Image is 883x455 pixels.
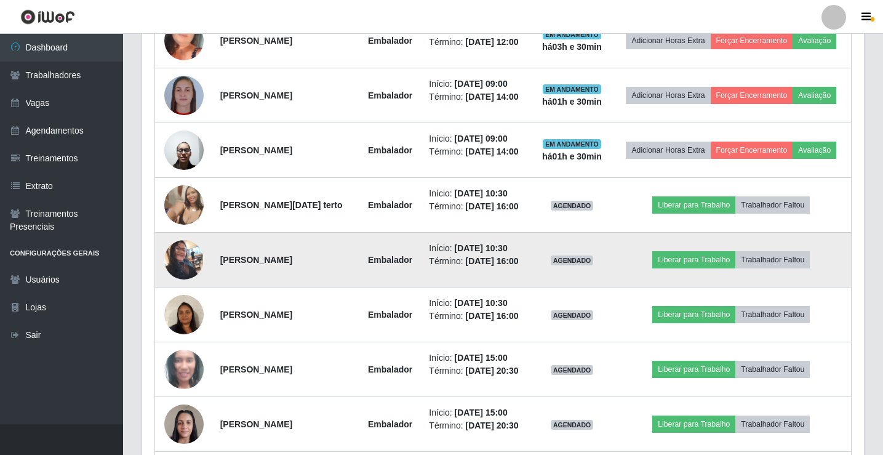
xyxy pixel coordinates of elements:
time: [DATE] 10:30 [455,188,508,198]
time: [DATE] 20:30 [465,421,518,430]
button: Trabalhador Faltou [735,251,810,268]
time: [DATE] 20:30 [465,366,518,376]
strong: [PERSON_NAME] [220,310,292,320]
strong: [PERSON_NAME] [220,419,292,429]
span: EM ANDAMENTO [543,84,601,94]
button: Liberar para Trabalho [652,251,735,268]
button: Forçar Encerramento [711,87,793,104]
strong: Embalador [368,364,412,374]
li: Término: [429,255,525,268]
time: [DATE] 16:00 [465,311,518,321]
time: [DATE] 10:30 [455,298,508,308]
button: Trabalhador Faltou [735,361,810,378]
img: 1746156491894.jpeg [164,288,204,340]
img: 1738436502768.jpeg [164,398,204,450]
li: Início: [429,406,525,419]
strong: há 01 h e 30 min [542,97,602,107]
li: Início: [429,242,525,255]
time: [DATE] 16:00 [465,256,518,266]
strong: Embalador [368,255,412,265]
span: AGENDADO [551,420,594,430]
li: Término: [429,91,525,103]
img: 1733355849798.jpeg [164,240,204,280]
li: Término: [429,364,525,377]
span: EM ANDAMENTO [543,30,601,39]
time: [DATE] 10:30 [455,243,508,253]
span: AGENDADO [551,256,594,265]
strong: Embalador [368,145,412,155]
strong: [PERSON_NAME][DATE] terto [220,200,343,210]
button: Liberar para Trabalho [652,416,735,433]
button: Forçar Encerramento [711,32,793,49]
button: Adicionar Horas Extra [626,142,710,159]
li: Início: [429,297,525,310]
img: 1679007643692.jpeg [164,329,204,410]
button: Trabalhador Faltou [735,416,810,433]
img: 1705009290987.jpeg [164,76,204,115]
li: Início: [429,78,525,91]
span: EM ANDAMENTO [543,139,601,149]
button: Adicionar Horas Extra [626,87,710,104]
strong: [PERSON_NAME] [220,36,292,46]
time: [DATE] 14:00 [465,147,518,156]
button: Avaliação [793,142,836,159]
img: CoreUI Logo [20,9,75,25]
img: 1725053831391.jpeg [164,179,204,231]
strong: Embalador [368,419,412,429]
button: Avaliação [793,32,836,49]
strong: [PERSON_NAME] [220,255,292,265]
time: [DATE] 09:00 [455,134,508,143]
li: Término: [429,310,525,323]
strong: [PERSON_NAME] [220,91,292,100]
li: Término: [429,419,525,432]
time: [DATE] 15:00 [455,408,508,417]
span: AGENDADO [551,365,594,375]
time: [DATE] 15:00 [455,353,508,363]
button: Adicionar Horas Extra [626,32,710,49]
li: Início: [429,132,525,145]
strong: Embalador [368,200,412,210]
strong: há 03 h e 30 min [542,42,602,52]
strong: Embalador [368,310,412,320]
time: [DATE] 12:00 [465,37,518,47]
li: Início: [429,352,525,364]
li: Término: [429,36,525,49]
li: Término: [429,145,525,158]
li: Término: [429,200,525,213]
strong: [PERSON_NAME] [220,145,292,155]
button: Trabalhador Faltou [735,196,810,214]
button: Forçar Encerramento [711,142,793,159]
strong: [PERSON_NAME] [220,364,292,374]
time: [DATE] 09:00 [455,79,508,89]
span: AGENDADO [551,310,594,320]
strong: há 01 h e 30 min [542,151,602,161]
li: Início: [429,187,525,200]
button: Trabalhador Faltou [735,306,810,323]
time: [DATE] 14:00 [465,92,518,102]
span: AGENDADO [551,201,594,211]
button: Liberar para Trabalho [652,306,735,323]
time: [DATE] 16:00 [465,201,518,211]
button: Liberar para Trabalho [652,196,735,214]
img: 1730292930646.jpeg [164,124,204,176]
button: Avaliação [793,87,836,104]
strong: Embalador [368,91,412,100]
strong: Embalador [368,36,412,46]
button: Liberar para Trabalho [652,361,735,378]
